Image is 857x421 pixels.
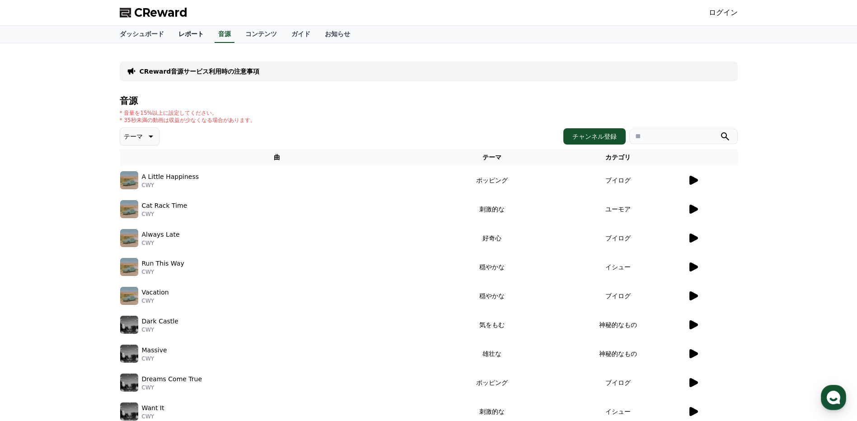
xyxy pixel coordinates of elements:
[120,229,138,247] img: music
[549,195,687,224] td: ユーモア
[120,127,159,145] button: テーマ
[142,288,169,297] p: Vacation
[120,117,256,124] p: * 35秒未満の動画は収益が少なくなる場合があります。
[435,195,550,224] td: 刺激的な
[142,172,199,182] p: A Little Happiness
[435,281,550,310] td: 穏やかな
[120,287,138,305] img: music
[142,201,187,210] p: Cat Rack Time
[142,297,169,304] p: CWY
[549,253,687,281] td: イシュー
[120,316,138,334] img: music
[142,239,180,247] p: CWY
[142,317,178,326] p: Dark Castle
[140,67,260,76] a: CReward音源サービス利用時の注意事項
[142,230,180,239] p: Always Late
[142,384,202,391] p: CWY
[124,130,143,143] p: テーマ
[23,300,39,307] span: Home
[134,5,187,20] span: CReward
[284,26,318,43] a: ガイド
[142,374,202,384] p: Dreams Come True
[142,210,187,218] p: CWY
[117,286,173,309] a: Settings
[120,374,138,392] img: music
[435,310,550,339] td: 気をもむ
[549,166,687,195] td: ブイログ
[120,345,138,363] img: music
[142,326,178,333] p: CWY
[120,96,738,106] h4: 音源
[142,355,167,362] p: CWY
[549,281,687,310] td: ブイログ
[549,310,687,339] td: 神秘的なもの
[549,368,687,397] td: ブイログ
[171,26,211,43] a: レポート
[435,166,550,195] td: ポッピング
[142,346,167,355] p: Massive
[142,259,184,268] p: Run This Way
[75,300,102,308] span: Messages
[142,403,164,413] p: Want It
[142,413,164,420] p: CWY
[120,171,138,189] img: music
[112,26,171,43] a: ダッシュボード
[709,7,738,18] a: ログイン
[120,149,435,166] th: 曲
[549,149,687,166] th: カテゴリ
[435,368,550,397] td: ポッピング
[120,200,138,218] img: music
[142,182,199,189] p: CWY
[238,26,284,43] a: コンテンツ
[435,224,550,253] td: 好奇心
[120,258,138,276] img: music
[435,149,550,166] th: テーマ
[549,224,687,253] td: ブイログ
[60,286,117,309] a: Messages
[3,286,60,309] a: Home
[134,300,156,307] span: Settings
[120,402,138,421] img: music
[549,339,687,368] td: 神秘的なもの
[215,26,234,43] a: 音源
[120,109,256,117] p: * 音量を15%以上に設定してください。
[563,128,626,145] button: チャンネル登録
[435,253,550,281] td: 穏やかな
[318,26,357,43] a: お知らせ
[142,268,184,276] p: CWY
[435,339,550,368] td: 雄壮な
[120,5,187,20] a: CReward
